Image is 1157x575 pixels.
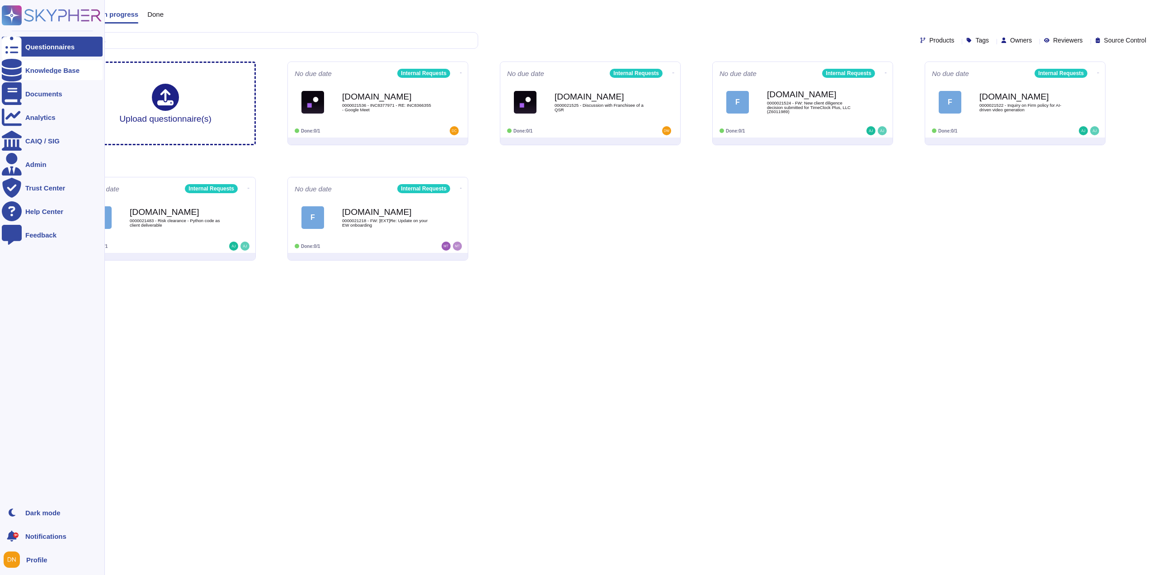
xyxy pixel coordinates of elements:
[2,225,103,245] a: Feedback
[2,107,103,127] a: Analytics
[295,70,332,77] span: No due date
[2,178,103,198] a: Trust Center
[1090,126,1099,135] img: user
[1079,126,1088,135] img: user
[25,232,56,238] div: Feedback
[2,154,103,174] a: Admin
[25,208,63,215] div: Help Center
[726,128,745,133] span: Done: 0/1
[555,92,645,101] b: [DOMAIN_NAME]
[2,550,26,570] button: user
[1010,37,1032,43] span: Owners
[442,242,451,251] img: user
[513,128,532,133] span: Done: 0/1
[453,242,462,251] img: user
[25,533,66,540] span: Notifications
[878,126,887,135] img: user
[25,67,80,74] div: Knowledge Base
[301,91,324,114] img: Logo
[767,90,857,99] b: [DOMAIN_NAME]
[1035,69,1087,78] div: Internal Requests
[2,60,103,80] a: Knowledge Base
[25,509,61,516] div: Dark mode
[295,185,332,192] span: No due date
[36,33,478,48] input: Search by keywords
[342,92,433,101] b: [DOMAIN_NAME]
[822,69,875,78] div: Internal Requests
[938,128,957,133] span: Done: 0/1
[2,131,103,151] a: CAIQ / SIG
[240,242,249,251] img: user
[767,101,857,114] span: 0000021524 - FW: New client diligence decision submitted for TimeClock Plus, LLC (Z6011989)
[662,126,671,135] img: user
[342,219,433,227] span: 0000021218 - FW: [EXT]Re: Update on your EW onboarding
[450,126,459,135] img: user
[1104,37,1146,43] span: Source Control
[397,184,450,193] div: Internal Requests
[2,84,103,104] a: Documents
[2,37,103,57] a: Questionnaires
[130,208,220,216] b: [DOMAIN_NAME]
[25,185,65,191] div: Trust Center
[119,84,212,123] div: Upload questionnaire(s)
[185,184,238,193] div: Internal Requests
[507,70,544,77] span: No due date
[4,551,20,568] img: user
[101,11,138,18] span: In progress
[979,92,1070,101] b: [DOMAIN_NAME]
[13,532,19,538] div: 9+
[25,90,62,97] div: Documents
[866,126,875,135] img: user
[514,91,536,114] img: Logo
[301,206,324,229] div: F
[301,244,320,249] span: Done: 0/1
[130,219,220,227] span: 0000021483 - Risk clearance - Python code as client deliverable
[555,103,645,112] span: 0000021525 - Discussion with Franchisee of a QSR
[342,208,433,216] b: [DOMAIN_NAME]
[301,128,320,133] span: Done: 0/1
[342,103,433,112] span: 0000021536 - INC8377971 - RE: INC8366355 - Google Meet
[929,37,954,43] span: Products
[25,43,75,50] div: Questionnaires
[1053,37,1082,43] span: Reviewers
[720,70,757,77] span: No due date
[939,91,961,114] div: F
[229,242,238,251] img: user
[726,91,749,114] div: F
[610,69,663,78] div: Internal Requests
[147,11,164,18] span: Done
[25,114,56,121] div: Analytics
[979,103,1070,112] span: 0000021522 - Inquiry on Firm policy for AI-driven video generation
[25,161,47,168] div: Admin
[2,201,103,221] a: Help Center
[932,70,969,77] span: No due date
[25,138,60,144] div: CAIQ / SIG
[397,69,450,78] div: Internal Requests
[975,37,989,43] span: Tags
[26,556,47,563] span: Profile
